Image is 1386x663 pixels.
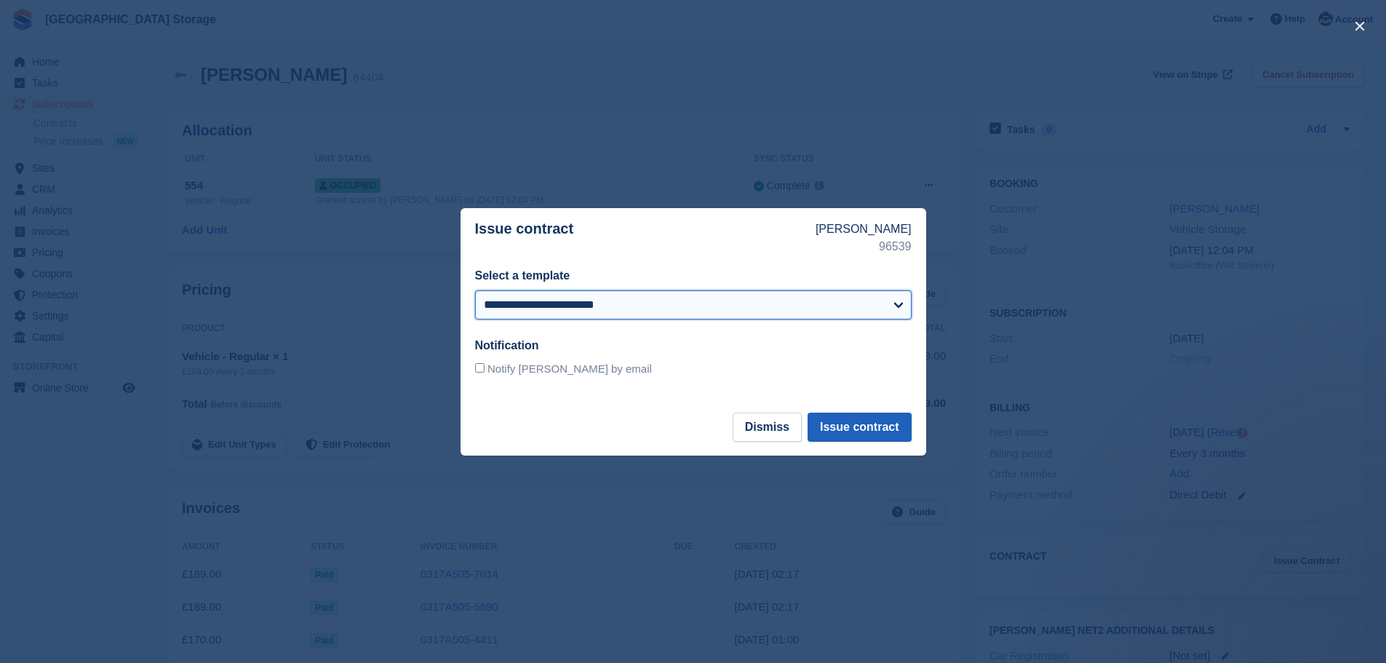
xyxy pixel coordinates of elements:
input: Notify [PERSON_NAME] by email [475,363,485,373]
button: Dismiss [733,413,802,442]
p: 96539 [816,238,912,255]
label: Notification [475,339,539,352]
span: Notify [PERSON_NAME] by email [487,362,652,375]
p: Issue contract [475,221,816,255]
label: Select a template [475,269,570,282]
button: Issue contract [808,413,911,442]
p: [PERSON_NAME] [816,221,912,238]
button: close [1348,15,1371,38]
